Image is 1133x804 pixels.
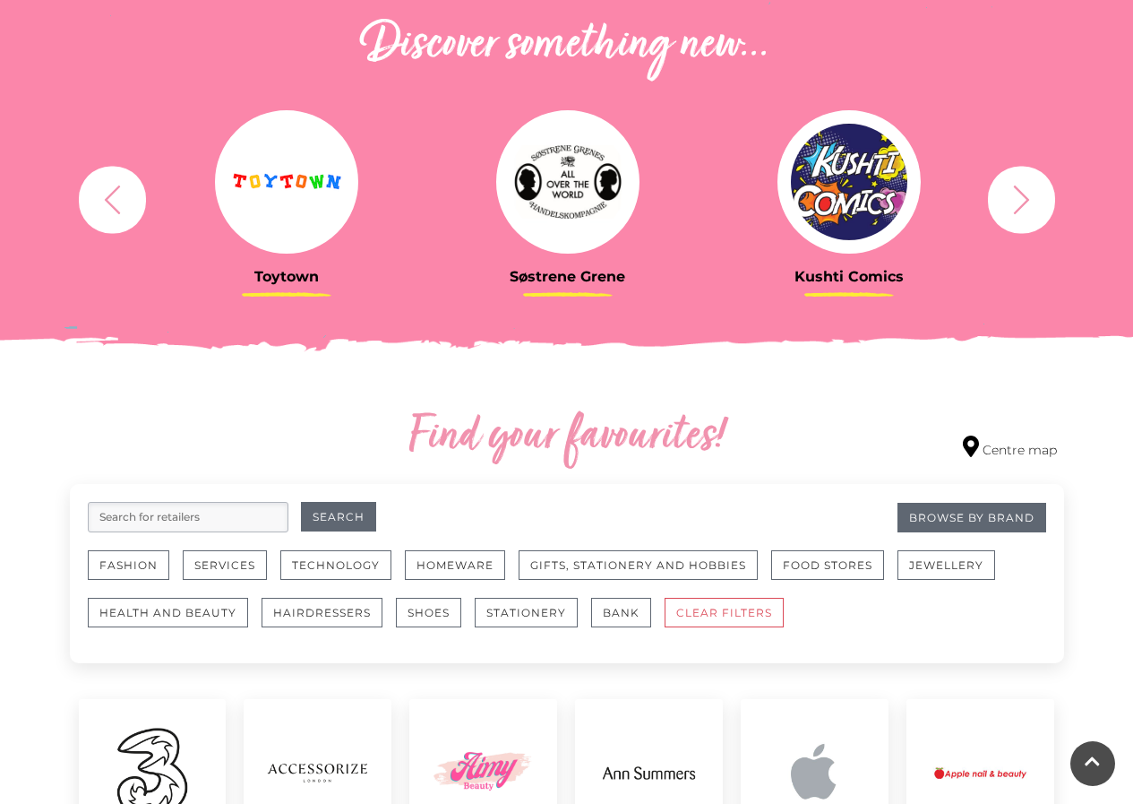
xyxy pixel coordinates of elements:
[722,268,976,285] h3: Kushti Comics
[897,550,995,580] button: Jewellery
[591,598,665,645] a: Bank
[665,598,784,627] button: CLEAR FILTERS
[405,550,519,598] a: Homeware
[897,503,1046,532] a: Browse By Brand
[591,598,651,627] button: Bank
[88,598,262,645] a: Health and Beauty
[475,598,591,645] a: Stationery
[441,110,695,285] a: Søstrene Grene
[963,436,1057,460] a: Centre map
[240,409,894,466] h2: Find your favourites!
[396,598,475,645] a: Shoes
[280,550,405,598] a: Technology
[897,550,1009,598] a: Jewellery
[665,598,797,645] a: CLEAR FILTERS
[159,110,414,285] a: Toytown
[88,550,169,580] button: Fashion
[280,550,391,580] button: Technology
[475,598,578,627] button: Stationery
[722,110,976,285] a: Kushti Comics
[771,550,897,598] a: Food Stores
[88,502,288,532] input: Search for retailers
[183,550,280,598] a: Services
[441,268,695,285] h3: Søstrene Grene
[396,598,461,627] button: Shoes
[262,598,396,645] a: Hairdressers
[88,598,248,627] button: Health and Beauty
[771,550,884,580] button: Food Stores
[405,550,505,580] button: Homeware
[183,550,267,580] button: Services
[519,550,758,580] button: Gifts, Stationery and Hobbies
[159,268,414,285] h3: Toytown
[301,502,376,532] button: Search
[519,550,771,598] a: Gifts, Stationery and Hobbies
[262,598,382,627] button: Hairdressers
[70,17,1064,74] h2: Discover something new...
[88,550,183,598] a: Fashion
